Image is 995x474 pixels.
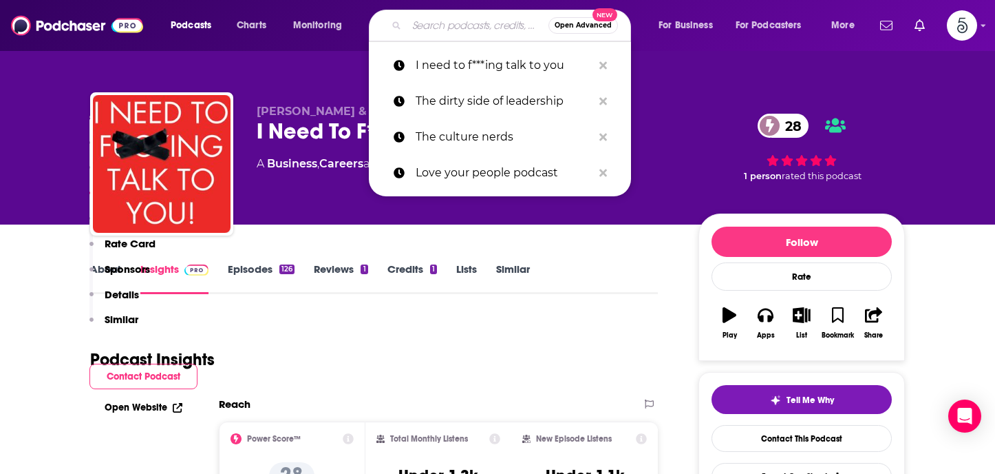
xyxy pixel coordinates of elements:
[771,114,809,138] span: 28
[712,227,892,257] button: Follow
[723,331,737,340] div: Play
[947,10,977,41] img: User Profile
[948,400,981,433] div: Open Intercom Messenger
[171,16,211,35] span: Podcasts
[257,156,488,172] div: A podcast
[757,331,775,340] div: Apps
[416,83,592,119] p: The dirty side of leadership
[875,14,898,37] a: Show notifications dropdown
[319,157,363,170] a: Careers
[822,14,872,37] button: open menu
[784,298,820,348] button: List
[89,262,150,288] button: Sponsors
[747,298,783,348] button: Apps
[796,331,807,340] div: List
[909,14,930,37] a: Show notifications dropdown
[416,48,592,83] p: I need to f***ing talk to you
[105,262,150,276] p: Sponsors
[698,105,905,190] div: 28 1 personrated this podcast
[105,402,182,413] a: Open Website
[387,262,437,294] a: Credits1
[228,14,275,37] a: Charts
[283,14,360,37] button: open menu
[369,119,631,155] a: The culture nerds
[536,434,612,444] h2: New Episode Listens
[820,298,855,348] button: Bookmark
[93,95,231,233] img: I Need To F***ing Talk To You
[864,331,883,340] div: Share
[782,171,862,181] span: rated this podcast
[430,265,437,274] div: 1
[712,262,892,291] div: Rate
[456,262,477,294] a: Lists
[314,262,367,294] a: Reviews1
[659,16,713,35] span: For Business
[279,265,295,274] div: 126
[416,155,592,191] p: Love your people podcast
[407,14,548,37] input: Search podcasts, credits, & more...
[247,434,301,444] h2: Power Score™
[712,425,892,452] a: Contact This Podcast
[727,14,822,37] button: open menu
[496,262,530,294] a: Similar
[161,14,229,37] button: open menu
[237,16,266,35] span: Charts
[856,298,892,348] button: Share
[548,17,618,34] button: Open AdvancedNew
[744,171,782,181] span: 1 person
[293,16,342,35] span: Monitoring
[649,14,730,37] button: open menu
[712,298,747,348] button: Play
[947,10,977,41] button: Show profile menu
[89,313,138,338] button: Similar
[228,262,295,294] a: Episodes126
[369,83,631,119] a: The dirty side of leadership
[390,434,468,444] h2: Total Monthly Listens
[105,288,139,301] p: Details
[758,114,809,138] a: 28
[736,16,802,35] span: For Podcasters
[267,157,317,170] a: Business
[787,395,834,406] span: Tell Me Why
[219,398,250,411] h2: Reach
[382,10,644,41] div: Search podcasts, credits, & more...
[89,364,197,389] button: Contact Podcast
[369,48,631,83] a: I need to f***ing talk to you
[592,8,617,21] span: New
[257,105,469,118] span: [PERSON_NAME] & [PERSON_NAME]
[317,157,319,170] span: ,
[105,313,138,326] p: Similar
[363,157,385,170] span: and
[712,385,892,414] button: tell me why sparkleTell Me Why
[369,155,631,191] a: Love your people podcast
[770,395,781,406] img: tell me why sparkle
[555,22,612,29] span: Open Advanced
[416,119,592,155] p: The culture nerds
[11,12,143,39] img: Podchaser - Follow, Share and Rate Podcasts
[831,16,855,35] span: More
[89,288,139,313] button: Details
[947,10,977,41] span: Logged in as Spiral5-G2
[361,265,367,274] div: 1
[822,331,854,340] div: Bookmark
